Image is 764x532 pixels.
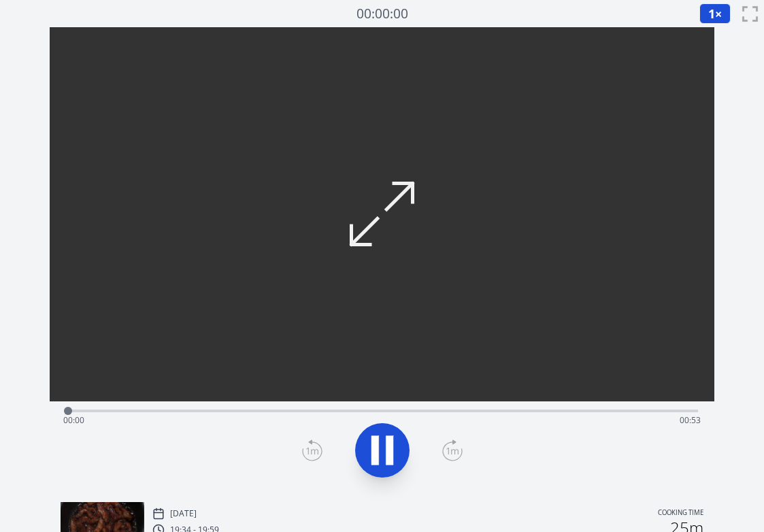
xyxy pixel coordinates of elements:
button: 1× [699,3,731,24]
span: 00:53 [680,414,701,426]
p: [DATE] [170,508,197,519]
p: Cooking time [658,508,703,520]
a: 00:00:00 [356,4,408,24]
span: 1 [708,5,715,22]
